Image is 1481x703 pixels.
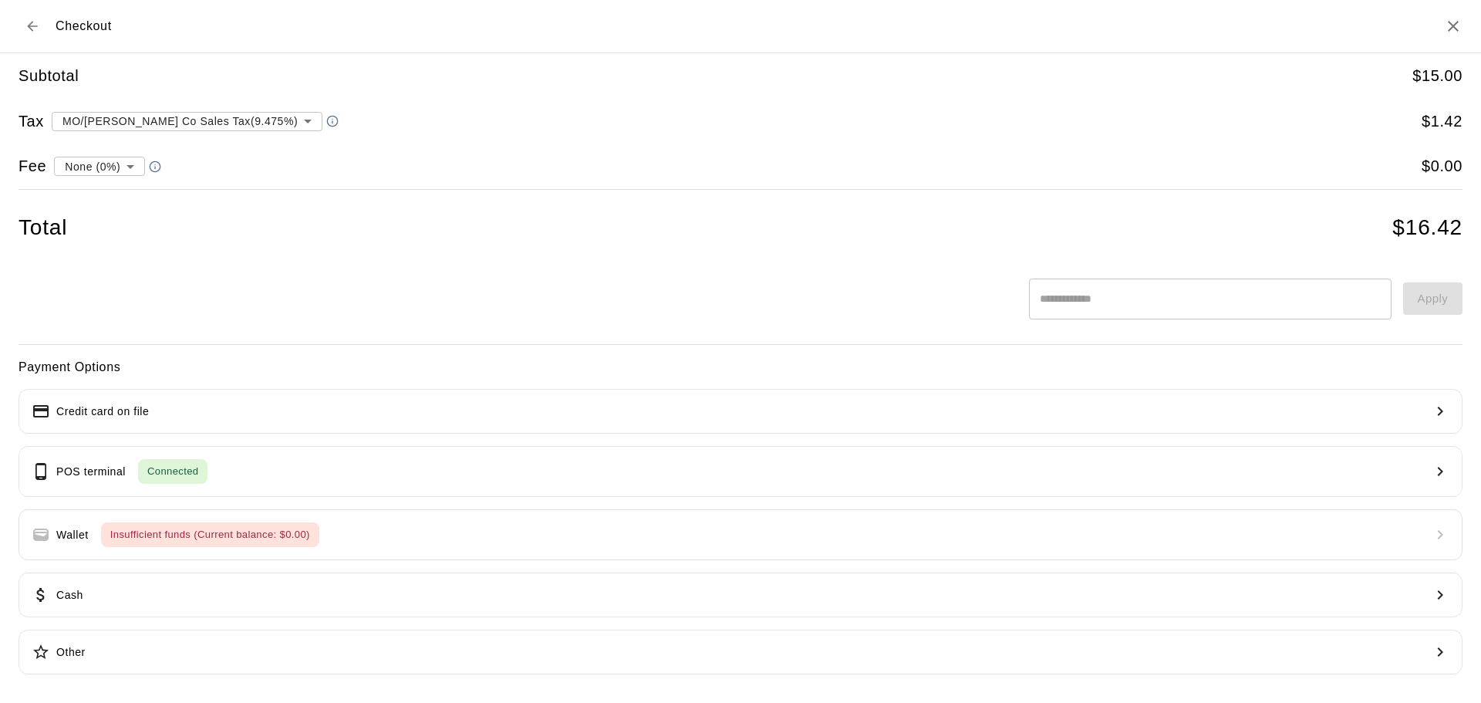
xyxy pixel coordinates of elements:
[1422,156,1462,177] h5: $ 0.00
[56,587,83,603] p: Cash
[19,446,1462,497] button: POS terminalConnected
[19,12,46,40] button: Back to cart
[56,644,86,661] p: Other
[1412,66,1462,86] h5: $ 15.00
[19,156,46,177] h5: Fee
[56,464,126,480] p: POS terminal
[19,66,79,86] h5: Subtotal
[1422,111,1462,132] h5: $ 1.42
[19,389,1462,434] button: Credit card on file
[52,106,322,135] div: MO/[PERSON_NAME] Co Sales Tax ( 9.475 %)
[138,463,207,481] span: Connected
[19,111,44,132] h5: Tax
[54,152,145,181] div: None (0%)
[19,215,67,242] h4: Total
[19,12,112,40] div: Checkout
[56,404,149,420] p: Credit card on file
[19,573,1462,617] button: Cash
[19,357,1462,377] h6: Payment Options
[1444,17,1462,35] button: Close
[1392,215,1462,242] h4: $ 16.42
[19,630,1462,674] button: Other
